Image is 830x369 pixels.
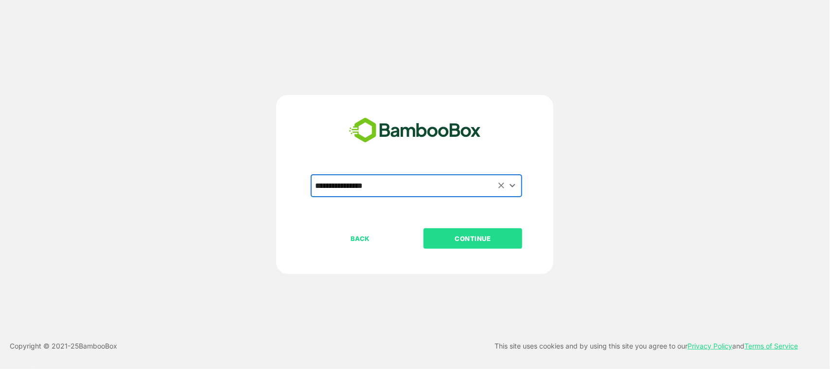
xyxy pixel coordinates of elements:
[688,342,733,350] a: Privacy Policy
[506,179,519,192] button: Open
[10,340,117,352] p: Copyright © 2021- 25 BambooBox
[424,233,522,244] p: CONTINUE
[495,340,798,352] p: This site uses cookies and by using this site you agree to our and
[312,233,409,244] p: BACK
[311,228,409,249] button: BACK
[745,342,798,350] a: Terms of Service
[495,180,507,191] button: Clear
[424,228,522,249] button: CONTINUE
[344,114,486,147] img: bamboobox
